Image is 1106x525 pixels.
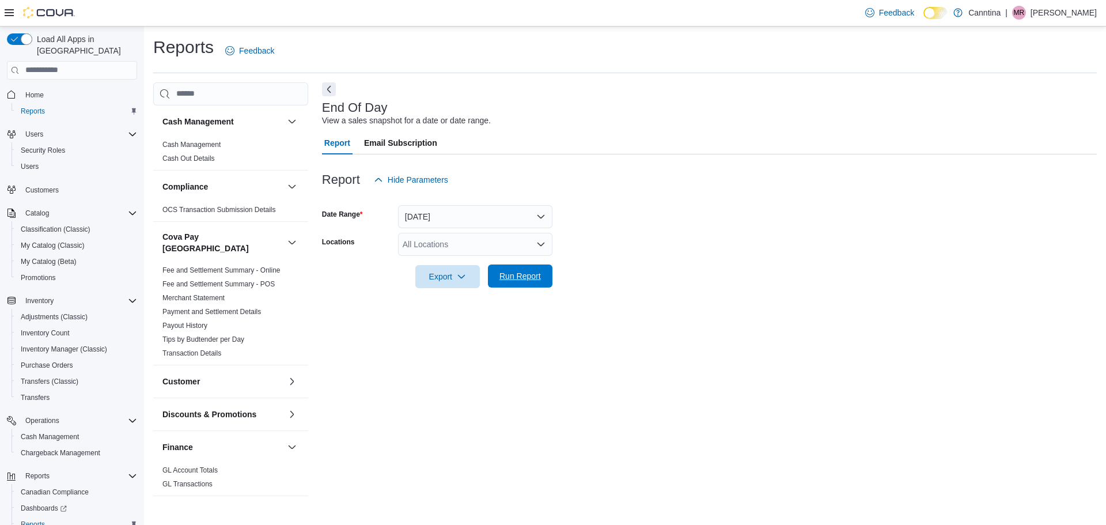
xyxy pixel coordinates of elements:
[499,270,541,282] span: Run Report
[12,373,142,390] button: Transfers (Classic)
[16,255,137,269] span: My Catalog (Beta)
[162,293,225,303] span: Merchant Statement
[16,358,78,372] a: Purchase Orders
[369,168,453,191] button: Hide Parameters
[1012,6,1026,20] div: Matthew Reddy
[21,206,137,220] span: Catalog
[923,7,948,19] input: Dark Mode
[25,471,50,481] span: Reports
[162,154,215,163] a: Cash Out Details
[16,310,92,324] a: Adjustments (Classic)
[16,143,70,157] a: Security Roles
[322,82,336,96] button: Next
[16,430,84,444] a: Cash Management
[162,307,261,316] span: Payment and Settlement Details
[21,361,73,370] span: Purchase Orders
[16,375,137,388] span: Transfers (Classic)
[21,469,137,483] span: Reports
[162,349,221,358] span: Transaction Details
[16,310,137,324] span: Adjustments (Classic)
[162,441,193,453] h3: Finance
[25,296,54,305] span: Inventory
[162,266,281,274] a: Fee and Settlement Summary - Online
[12,429,142,445] button: Cash Management
[1005,6,1007,20] p: |
[25,186,59,195] span: Customers
[968,6,1001,20] p: Canntina
[153,263,308,365] div: Cova Pay [GEOGRAPHIC_DATA]
[162,335,244,344] span: Tips by Budtender per Day
[16,271,137,285] span: Promotions
[21,294,137,308] span: Inventory
[12,237,142,254] button: My Catalog (Classic)
[12,390,142,406] button: Transfers
[21,312,88,322] span: Adjustments (Classic)
[162,280,275,288] a: Fee and Settlement Summary - POS
[2,468,142,484] button: Reports
[12,221,142,237] button: Classification (Classic)
[16,160,43,173] a: Users
[21,273,56,282] span: Promotions
[16,255,81,269] a: My Catalog (Beta)
[162,231,283,254] button: Cova Pay [GEOGRAPHIC_DATA]
[16,501,137,515] span: Dashboards
[2,126,142,142] button: Users
[25,90,44,100] span: Home
[12,325,142,341] button: Inventory Count
[16,446,137,460] span: Chargeback Management
[16,391,54,405] a: Transfers
[16,485,93,499] a: Canadian Compliance
[21,448,100,458] span: Chargeback Management
[16,485,137,499] span: Canadian Compliance
[221,39,279,62] a: Feedback
[12,309,142,325] button: Adjustments (Classic)
[162,376,200,387] h3: Customer
[153,138,308,170] div: Cash Management
[21,183,137,197] span: Customers
[2,293,142,309] button: Inventory
[21,377,78,386] span: Transfers (Classic)
[21,469,54,483] button: Reports
[16,271,60,285] a: Promotions
[16,391,137,405] span: Transfers
[21,257,77,266] span: My Catalog (Beta)
[153,203,308,221] div: Compliance
[16,342,137,356] span: Inventory Manager (Classic)
[16,375,83,388] a: Transfers (Classic)
[415,265,480,288] button: Export
[162,181,208,192] h3: Compliance
[162,294,225,302] a: Merchant Statement
[16,326,137,340] span: Inventory Count
[488,265,552,288] button: Run Report
[162,480,213,488] a: GL Transactions
[162,116,283,127] button: Cash Management
[162,409,283,420] button: Discounts & Promotions
[16,358,137,372] span: Purchase Orders
[162,308,261,316] a: Payment and Settlement Details
[162,141,221,149] a: Cash Management
[21,432,79,441] span: Cash Management
[162,479,213,489] span: GL Transactions
[21,162,39,171] span: Users
[12,445,142,461] button: Chargeback Management
[285,440,299,454] button: Finance
[162,280,275,289] span: Fee and Settlement Summary - POS
[16,239,137,252] span: My Catalog (Classic)
[21,414,64,428] button: Operations
[16,222,95,236] a: Classification (Classic)
[21,107,45,116] span: Reports
[162,206,276,214] a: OCS Transaction Submission Details
[536,240,546,249] button: Open list of options
[162,140,221,149] span: Cash Management
[162,466,218,474] a: GL Account Totals
[21,183,63,197] a: Customers
[21,127,137,141] span: Users
[16,501,71,515] a: Dashboards
[162,205,276,214] span: OCS Transaction Submission Details
[21,88,48,102] a: Home
[2,182,142,198] button: Customers
[285,180,299,194] button: Compliance
[324,131,350,154] span: Report
[21,294,58,308] button: Inventory
[21,206,54,220] button: Catalog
